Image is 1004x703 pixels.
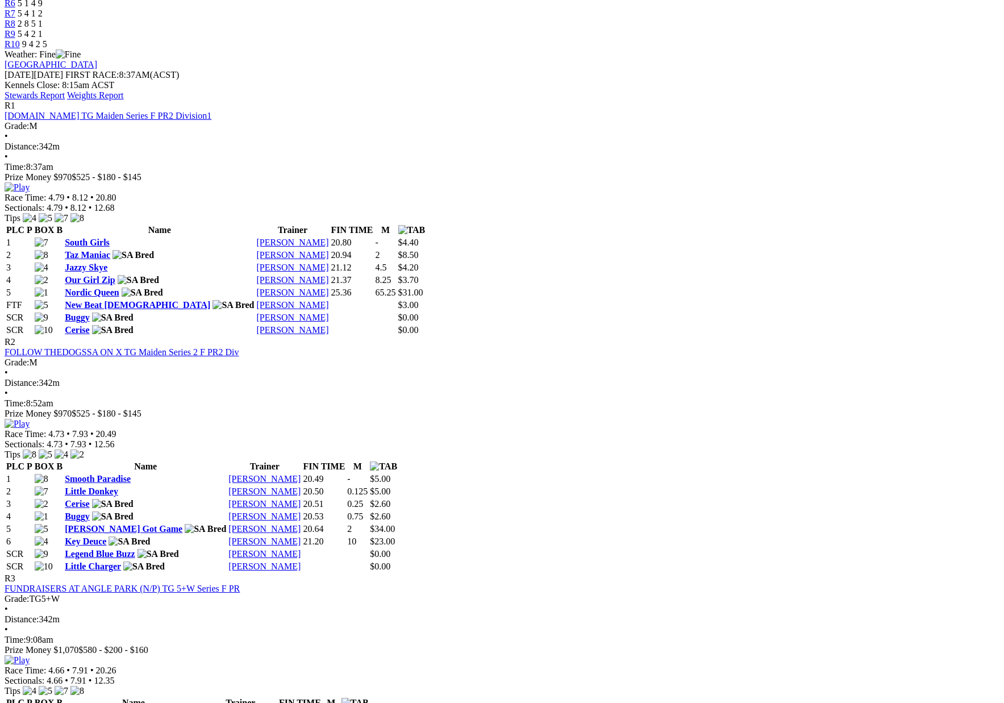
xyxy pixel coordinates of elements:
img: Play [5,419,30,429]
a: Little Charger [65,561,121,571]
a: New Beat [DEMOGRAPHIC_DATA] [65,300,210,310]
img: TAB [398,225,426,235]
a: [PERSON_NAME] [228,549,301,559]
span: Grade: [5,594,30,604]
div: 8:52am [5,398,999,409]
td: 20.53 [302,511,345,522]
th: Name [64,461,227,472]
text: - [376,238,378,247]
td: SCR [6,325,33,336]
th: Trainer [228,461,301,472]
a: Our Girl Zip [65,275,115,285]
a: Cerise [65,325,90,335]
span: Weather: Fine [5,49,81,59]
span: 4.79 [48,193,64,202]
a: [PERSON_NAME] [228,474,301,484]
div: Prize Money $970 [5,172,999,182]
span: [DATE] [5,70,63,80]
td: 3 [6,262,33,273]
div: Prize Money $970 [5,409,999,419]
span: Distance: [5,614,39,624]
span: • [66,429,70,439]
span: • [5,131,8,141]
span: BOX [35,225,55,235]
span: Sectionals: [5,439,44,449]
span: 5 4 1 2 [18,9,43,18]
text: 0.75 [347,511,363,521]
td: 20.94 [331,249,374,261]
th: M [375,224,397,236]
img: SA Bred [138,549,179,559]
span: $3.00 [398,300,419,310]
a: Cerise [65,499,90,509]
span: R8 [5,19,15,28]
img: SA Bred [92,313,134,323]
img: 5 [39,213,52,223]
a: Weights Report [67,90,124,100]
td: 6 [6,536,33,547]
img: 2 [70,450,84,460]
img: 10 [35,325,53,335]
th: M [347,461,368,472]
a: [PERSON_NAME] [256,300,328,310]
img: SA Bred [92,511,134,522]
img: Fine [56,49,81,60]
span: 12.35 [94,676,114,685]
span: R2 [5,337,15,347]
span: 8:37AM(ACST) [65,70,179,80]
span: 9 4 2 5 [22,39,47,49]
a: Jazzy Skye [65,263,107,272]
a: Buggy [65,511,90,521]
td: 5 [6,523,33,535]
a: [PERSON_NAME] Got Game [65,524,182,534]
td: 21.20 [302,536,345,547]
img: 5 [35,300,48,310]
text: - [347,474,350,484]
img: 9 [35,313,48,323]
span: R1 [5,101,15,110]
td: 1 [6,473,33,485]
a: [PERSON_NAME] [228,486,301,496]
span: Grade: [5,121,30,131]
span: • [66,193,70,202]
div: 8:37am [5,162,999,172]
span: • [90,429,94,439]
a: [PERSON_NAME] [228,524,301,534]
span: $3.70 [398,275,419,285]
div: TG5+W [5,594,999,604]
span: $4.20 [398,263,419,272]
span: Time: [5,398,26,408]
span: Time: [5,162,26,172]
span: FIRST RACE: [65,70,119,80]
span: PLC [6,461,24,471]
a: [PERSON_NAME] [256,263,328,272]
span: 7.91 [70,676,86,685]
a: Legend Blue Buzz [65,549,135,559]
th: FIN TIME [331,224,374,236]
span: Tips [5,686,20,696]
span: R9 [5,29,15,39]
a: Stewards Report [5,90,65,100]
img: 5 [39,686,52,696]
text: 0.125 [347,486,368,496]
span: P [27,225,32,235]
span: $8.50 [398,250,419,260]
span: • [65,676,68,685]
img: 5 [35,524,48,534]
span: PLC [6,225,24,235]
a: [PERSON_NAME] [228,561,301,571]
img: 1 [35,288,48,298]
img: 7 [55,686,68,696]
span: 8.12 [72,193,88,202]
span: • [89,676,92,685]
td: FTF [6,299,33,311]
text: 8.25 [376,275,391,285]
span: Race Time: [5,193,46,202]
span: Distance: [5,378,39,388]
th: Name [64,224,255,236]
span: • [89,439,92,449]
div: M [5,121,999,131]
text: 65.25 [376,288,396,297]
span: 4.73 [47,439,63,449]
span: $580 - $200 - $160 [78,645,148,655]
